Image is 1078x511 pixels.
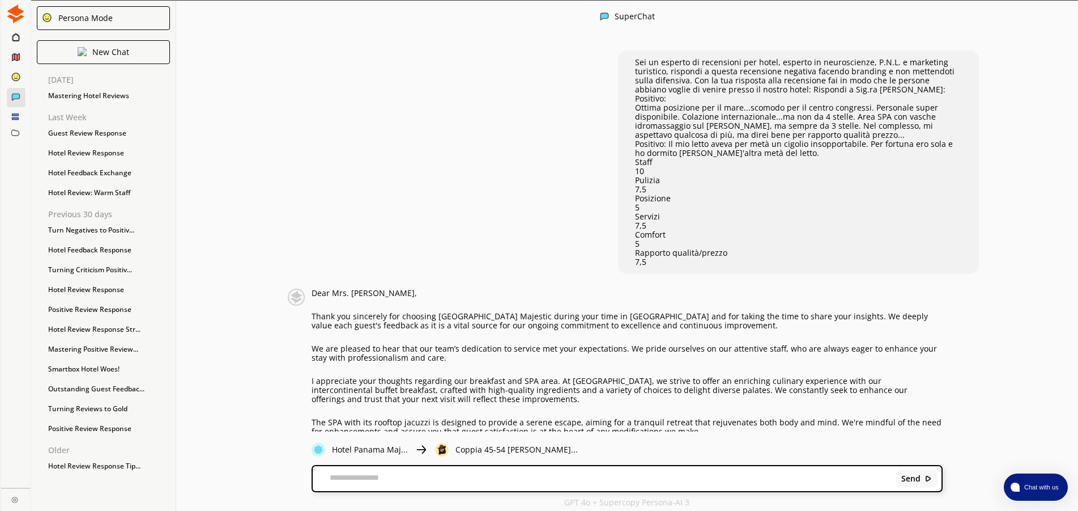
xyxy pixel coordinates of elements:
[42,145,176,162] div: Hotel Review Response
[287,289,306,306] img: Close
[48,113,176,122] p: Last Week
[6,5,25,23] img: Close
[635,257,962,267] p: 7,5
[635,58,962,103] p: Sei un esperto di recensioni per hotel, esperto in neuroscienze, P.N.L. e marketing turistico, ri...
[1004,474,1068,501] button: atlas-launcher
[42,281,176,298] div: Hotel Review Response
[635,212,962,221] p: Servizi
[42,458,176,475] div: Hotel Review Response Tip...
[48,446,176,455] p: Older
[42,381,176,398] div: Outstanding Guest Feedbac...
[332,445,408,454] p: Hotel Panama Maj...
[635,103,962,140] p: Ottima posizione per il mare...scomodo per il centro congressi. Personale super disponibile. Cola...
[42,420,176,437] div: Positive Review Response
[635,158,962,167] p: Staff
[42,321,176,338] div: Hotel Review Response Str...
[635,230,962,239] p: Comfort
[42,222,176,239] div: Turn Negatives to Positiv...
[564,498,689,507] p: GPT 4o + Supercopy Persona-AI 3
[11,496,18,503] img: Close
[54,14,113,23] div: Persona Mode
[312,312,943,330] p: Thank you sincerely for choosing [GEOGRAPHIC_DATA] Majestic during your time in [GEOGRAPHIC_DATA]...
[42,125,176,142] div: Guest Review Response
[635,248,962,257] p: Rapporto qualità/prezzo
[635,203,962,212] p: 5
[1020,483,1061,492] span: Chat with us
[42,87,176,104] div: Mastering Hotel Reviews
[42,400,176,417] div: Turning Reviews to Gold
[312,443,325,457] img: Close
[42,242,176,259] div: Hotel Feedback Response
[42,478,176,495] div: Hotel Review Response Tip...
[635,239,962,248] p: 5
[312,377,943,404] p: I appreciate your thoughts regarding our breakfast and SPA area. At [GEOGRAPHIC_DATA], we strive ...
[312,418,943,436] p: The SPA with its rooftop jacuzzi is designed to provide a serene escape, aiming for a tranquil re...
[78,47,87,56] img: Close
[42,184,176,201] div: Hotel Review: Warm Staff
[901,474,921,483] b: Send
[48,210,176,219] p: Previous 30 days
[92,48,129,57] p: New Chat
[924,475,932,483] img: Close
[312,344,943,362] p: We are pleased to hear that our team’s dedication to service met your expectations. We pride ours...
[635,140,962,158] p: Positivo: Il mio letto aveva per metà un cigolio insopportabile. Per fortuna ero sola e ho dormit...
[635,185,962,194] p: 7,5
[635,176,962,185] p: Pulizia
[435,443,449,457] img: Close
[42,301,176,318] div: Positive Review Response
[312,289,943,298] p: Dear Mrs. [PERSON_NAME],
[42,164,176,181] div: Hotel Feedback Exchange
[42,361,176,378] div: Smartbox Hotel Woes!
[48,75,176,85] p: [DATE]
[635,221,962,230] p: 7,5
[415,443,428,457] img: Close
[635,167,962,176] p: 10
[1,488,30,508] a: Close
[600,12,609,21] img: Close
[635,194,962,203] p: Posizione
[615,12,655,23] div: SuperChat
[42,261,176,278] div: Turning Criticism Positiv...
[455,445,578,454] p: Coppia 45-54 [PERSON_NAME]...
[42,341,176,358] div: Mastering Positive Review...
[42,12,52,23] img: Close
